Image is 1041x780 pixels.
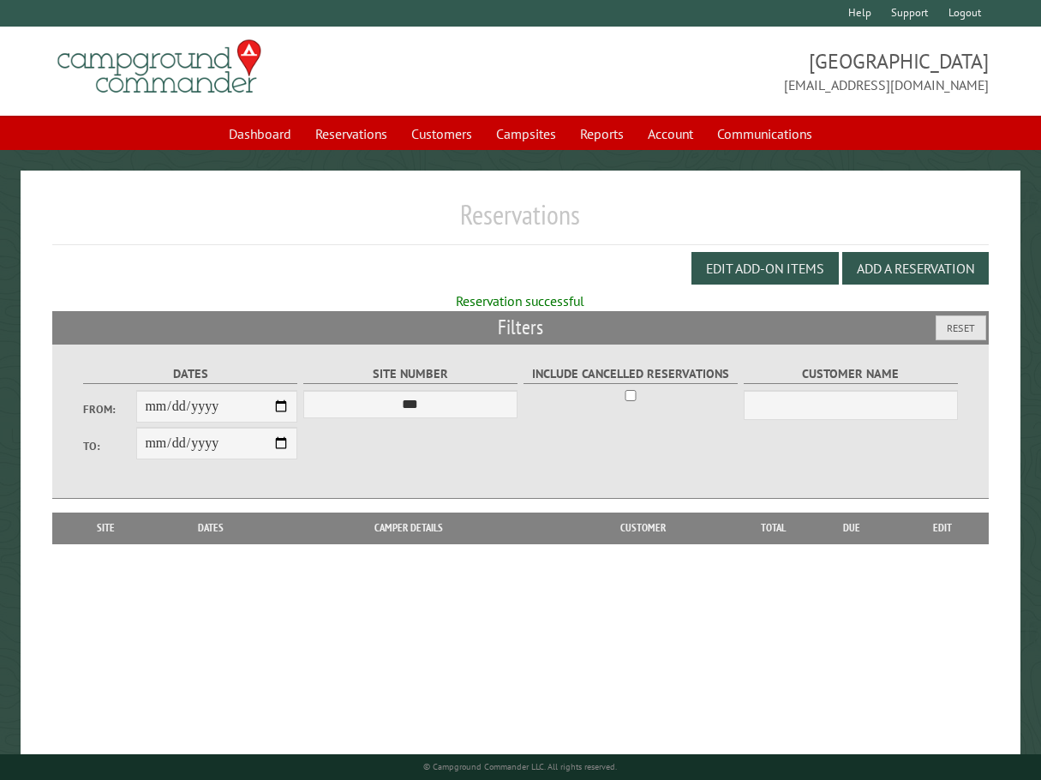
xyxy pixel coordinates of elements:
a: Dashboard [218,117,302,150]
img: Campground Commander [52,33,266,100]
small: © Campground Commander LLC. All rights reserved. [423,761,617,772]
a: Reservations [305,117,398,150]
button: Edit Add-on Items [691,252,839,285]
span: [GEOGRAPHIC_DATA] [EMAIL_ADDRESS][DOMAIN_NAME] [521,47,990,95]
a: Customers [401,117,482,150]
th: Camper Details [270,513,547,543]
label: Customer Name [744,364,959,384]
th: Due [808,513,895,543]
th: Customer [547,513,739,543]
label: Include Cancelled Reservations [523,364,739,384]
h1: Reservations [52,198,990,245]
th: Site [61,513,152,543]
h2: Filters [52,311,990,344]
label: From: [83,401,137,417]
th: Total [739,513,808,543]
label: To: [83,438,137,454]
button: Reset [936,315,986,340]
a: Reports [570,117,634,150]
button: Add a Reservation [842,252,989,285]
th: Edit [895,513,989,543]
th: Dates [151,513,270,543]
a: Account [637,117,703,150]
a: Communications [707,117,823,150]
a: Campsites [486,117,566,150]
label: Dates [83,364,298,384]
div: Reservation successful [52,291,990,310]
label: Site Number [303,364,518,384]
